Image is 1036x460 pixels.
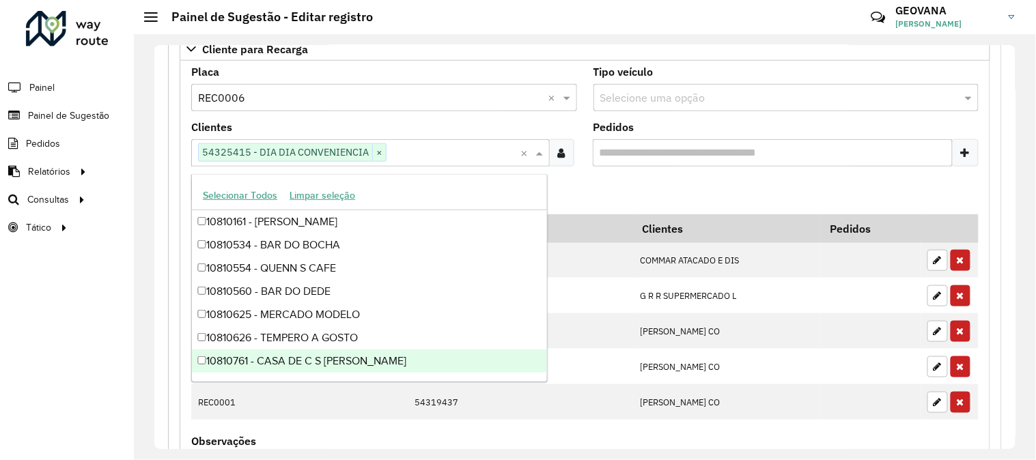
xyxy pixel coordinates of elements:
[191,384,277,420] td: REC0001
[199,144,372,160] span: 54325415 - DIA DIA CONVENIENCIA
[192,326,547,349] div: 10810626 - TEMPERO A GOSTO
[633,384,822,420] td: [PERSON_NAME] CO
[26,220,51,235] span: Tático
[202,44,308,55] span: Cliente para Recarga
[633,349,822,384] td: [PERSON_NAME] CO
[192,257,547,280] div: 10810554 - QUENN S CAFE
[633,278,822,313] td: G R R SUPERMERCADO L
[192,210,547,233] div: 10810161 - [PERSON_NAME]
[593,119,634,135] label: Pedidos
[593,63,654,80] label: Tipo veículo
[863,3,893,32] a: Contato Rápido
[633,243,822,278] td: COMMAR ATACADO E DIS
[192,303,547,326] div: 10810625 - MERCADO MODELO
[28,109,109,123] span: Painel de Sugestão
[158,10,373,25] h2: Painel de Sugestão - Editar registro
[548,89,560,106] span: Clear all
[28,164,70,179] span: Relatórios
[27,192,69,207] span: Consultas
[197,185,283,206] button: Selecionar Todos
[180,38,990,61] a: Cliente para Recarga
[408,384,633,420] td: 54319437
[896,18,998,30] span: [PERSON_NAME]
[192,349,547,373] div: 10810761 - CASA DE C S [PERSON_NAME]
[372,145,386,161] span: ×
[29,81,55,95] span: Painel
[26,136,60,151] span: Pedidos
[191,119,232,135] label: Clientes
[191,174,548,382] ng-dropdown-panel: Options list
[521,145,533,161] span: Clear all
[192,373,547,396] div: 10810975 - NAVIO XUMBURY
[283,185,361,206] button: Limpar seleção
[821,214,920,243] th: Pedidos
[633,214,822,243] th: Clientes
[192,280,547,303] div: 10810560 - BAR DO DEDE
[191,433,256,450] label: Observações
[191,63,219,80] label: Placa
[896,4,998,17] h3: GEOVANA
[192,233,547,257] div: 10810534 - BAR DO BOCHA
[633,313,822,349] td: [PERSON_NAME] CO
